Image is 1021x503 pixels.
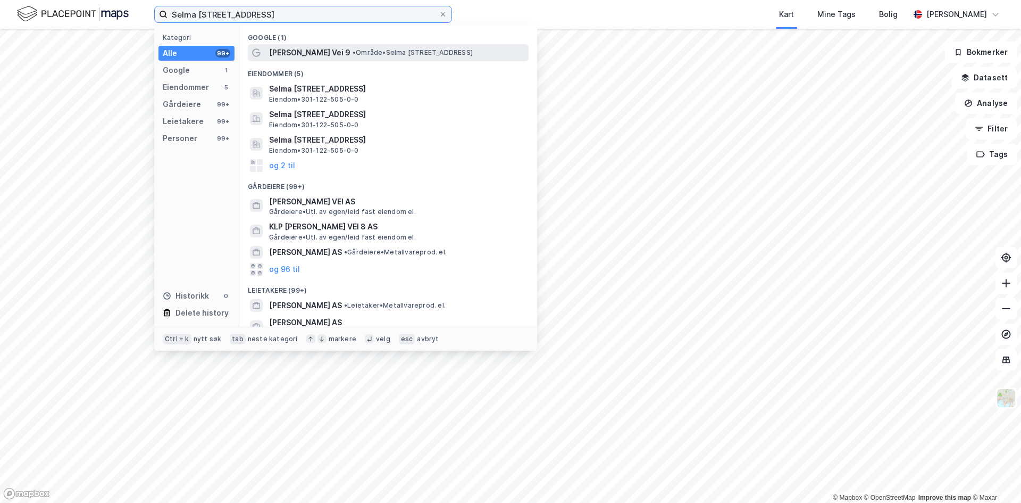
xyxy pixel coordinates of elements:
[239,61,537,80] div: Eiendommer (5)
[996,388,1016,408] img: Z
[966,118,1017,139] button: Filter
[269,220,524,233] span: KLP [PERSON_NAME] VEI 8 AS
[239,25,537,44] div: Google (1)
[329,335,356,343] div: markere
[879,8,898,21] div: Bolig
[17,5,129,23] img: logo.f888ab2527a4732fd821a326f86c7f29.svg
[269,146,359,155] span: Eiendom • 301-122-505-0-0
[269,134,524,146] span: Selma [STREET_ADDRESS]
[864,494,916,501] a: OpenStreetMap
[833,494,862,501] a: Mapbox
[269,263,300,276] button: og 96 til
[269,246,342,259] span: [PERSON_NAME] AS
[955,93,1017,114] button: Analyse
[222,83,230,92] div: 5
[417,335,439,343] div: avbryt
[163,64,190,77] div: Google
[353,48,356,56] span: •
[194,335,222,343] div: nytt søk
[779,8,794,21] div: Kart
[918,494,971,501] a: Improve this map
[269,208,416,216] span: Gårdeiere • Utl. av egen/leid fast eiendom el.
[215,134,230,143] div: 99+
[239,278,537,297] div: Leietakere (99+)
[269,195,524,208] span: [PERSON_NAME] VEI AS
[215,117,230,126] div: 99+
[968,452,1021,503] div: Kontrollprogram for chat
[269,299,342,312] span: [PERSON_NAME] AS
[399,334,415,344] div: esc
[269,233,416,242] span: Gårdeiere • Utl. av egen/leid fast eiendom el.
[945,42,1017,63] button: Bokmerker
[215,49,230,57] div: 99+
[376,335,390,343] div: velg
[163,334,191,344] div: Ctrl + k
[344,248,447,257] span: Gårdeiere • Metallvareprod. el.
[3,488,50,500] a: Mapbox homepage
[222,66,230,75] div: 1
[163,132,197,145] div: Personer
[353,48,473,57] span: Område • Selma [STREET_ADDRESS]
[269,159,295,172] button: og 2 til
[344,248,347,256] span: •
[215,100,230,109] div: 99+
[168,6,439,22] input: Søk på adresse, matrikkel, gårdeiere, leietakere eller personer
[269,46,350,59] span: [PERSON_NAME] Vei 9
[269,95,359,104] span: Eiendom • 301-122-505-0-0
[163,115,204,128] div: Leietakere
[175,307,229,319] div: Delete history
[344,301,347,309] span: •
[817,8,856,21] div: Mine Tags
[967,144,1017,165] button: Tags
[163,98,201,111] div: Gårdeiere
[344,301,446,310] span: Leietaker • Metallvareprod. el.
[163,81,209,94] div: Eiendommer
[230,334,246,344] div: tab
[222,292,230,300] div: 0
[163,290,209,302] div: Historikk
[269,108,524,121] span: Selma [STREET_ADDRESS]
[269,316,524,329] span: [PERSON_NAME] AS
[269,121,359,129] span: Eiendom • 301-122-505-0-0
[163,47,177,60] div: Alle
[163,34,235,42] div: Kategori
[239,174,537,193] div: Gårdeiere (99+)
[968,452,1021,503] iframe: Chat Widget
[952,67,1017,88] button: Datasett
[269,83,524,95] span: Selma [STREET_ADDRESS]
[248,335,298,343] div: neste kategori
[926,8,987,21] div: [PERSON_NAME]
